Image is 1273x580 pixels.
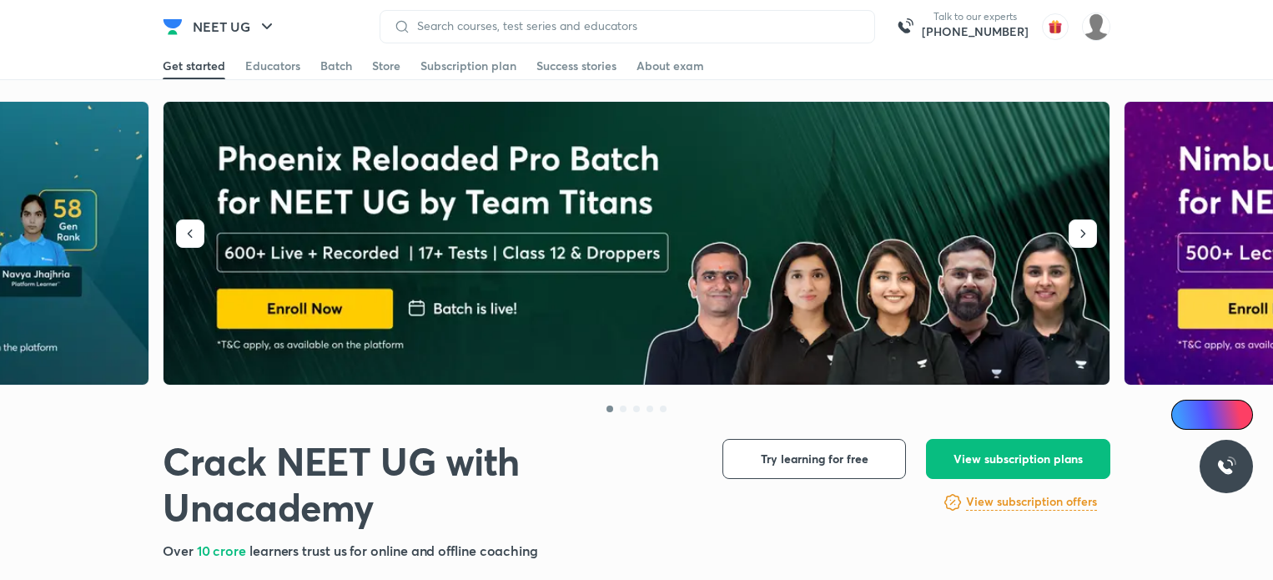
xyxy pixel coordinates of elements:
[888,10,922,43] img: call-us
[320,53,352,79] a: Batch
[1042,13,1069,40] img: avatar
[245,58,300,74] div: Educators
[926,439,1110,479] button: View subscription plans
[922,10,1029,23] p: Talk to our experts
[636,58,704,74] div: About exam
[966,492,1097,512] a: View subscription offers
[249,542,538,559] span: learners trust us for online and offline coaching
[420,53,516,79] a: Subscription plan
[163,542,197,559] span: Over
[245,53,300,79] a: Educators
[536,58,616,74] div: Success stories
[1199,408,1243,421] span: Ai Doubts
[953,451,1083,467] span: View subscription plans
[320,58,352,74] div: Batch
[163,17,183,37] img: Company Logo
[966,493,1097,511] h6: View subscription offers
[722,439,906,479] button: Try learning for free
[1082,13,1110,41] img: Dhirendra singh
[420,58,516,74] div: Subscription plan
[183,10,287,43] button: NEET UG
[372,58,400,74] div: Store
[163,58,225,74] div: Get started
[372,53,400,79] a: Store
[163,53,225,79] a: Get started
[536,53,616,79] a: Success stories
[410,19,861,33] input: Search courses, test series and educators
[197,542,249,559] span: 10 crore
[1171,400,1253,430] a: Ai Doubts
[636,53,704,79] a: About exam
[922,23,1029,40] a: [PHONE_NUMBER]
[1181,408,1195,421] img: Icon
[1216,456,1236,477] img: ttu
[761,451,868,467] span: Try learning for free
[163,439,696,531] h1: Crack NEET UG with Unacademy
